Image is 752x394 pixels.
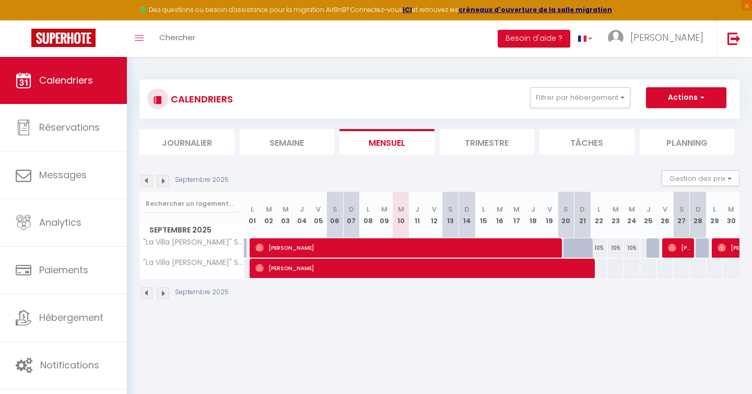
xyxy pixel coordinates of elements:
abbr: S [448,204,453,214]
abbr: D [464,204,469,214]
th: 12 [426,192,442,238]
span: Septembre 2025 [140,223,244,238]
img: logout [727,32,741,45]
th: 17 [508,192,525,238]
abbr: L [713,204,716,214]
abbr: M [629,204,635,214]
th: 29 [707,192,723,238]
th: 20 [558,192,574,238]
abbr: M [398,204,404,214]
button: Filtrer par hébergement [530,87,630,108]
abbr: S [679,204,684,214]
a: Chercher [151,20,203,57]
th: 23 [607,192,624,238]
th: 03 [277,192,294,238]
li: Tâches [539,129,634,155]
abbr: M [613,204,619,214]
img: ... [608,30,624,45]
span: Notifications [40,358,99,372]
li: Planning [640,129,735,155]
th: 16 [492,192,509,238]
th: 27 [673,192,690,238]
span: Analytics [39,216,81,229]
span: [PERSON_NAME] [668,238,690,258]
th: 14 [459,192,475,238]
abbr: J [300,204,304,214]
span: Chercher [159,32,195,43]
th: 07 [343,192,360,238]
th: 15 [475,192,492,238]
th: 22 [591,192,607,238]
abbr: D [696,204,701,214]
abbr: J [531,204,535,214]
abbr: M [497,204,503,214]
th: 28 [690,192,707,238]
abbr: J [415,204,419,214]
th: 18 [525,192,542,238]
a: ... [PERSON_NAME] [600,20,716,57]
abbr: V [663,204,667,214]
li: Mensuel [339,129,434,155]
abbr: L [597,204,601,214]
th: 02 [261,192,277,238]
span: "La Villa [PERSON_NAME]" Saintes Marie [142,259,246,266]
span: [PERSON_NAME] [630,31,703,44]
span: Hébergement [39,311,103,324]
a: ICI [403,5,412,14]
p: Septembre 2025 [175,175,229,185]
th: 25 [640,192,657,238]
th: 10 [393,192,409,238]
th: 04 [293,192,310,238]
th: 01 [244,192,261,238]
span: "La Villa [PERSON_NAME]" Saintes Marie [142,238,246,246]
span: Messages [39,168,87,181]
abbr: L [482,204,485,214]
span: Paiements [39,263,88,276]
th: 06 [327,192,344,238]
abbr: V [316,204,321,214]
img: Super Booking [31,29,96,47]
li: Journalier [139,129,234,155]
abbr: V [432,204,437,214]
li: Semaine [240,129,335,155]
div: 105 [624,238,641,258]
p: Septembre 2025 [175,287,229,297]
abbr: S [563,204,568,214]
div: 105 [591,238,607,258]
th: 24 [624,192,641,238]
span: [PERSON_NAME] [255,258,595,278]
th: 08 [360,192,377,238]
span: Calendriers [39,74,93,87]
th: 11 [409,192,426,238]
input: Rechercher un logement... [146,194,238,213]
span: Réservations [39,121,100,134]
th: 13 [442,192,459,238]
abbr: S [333,204,337,214]
th: 05 [310,192,327,238]
th: 19 [541,192,558,238]
abbr: M [283,204,289,214]
button: Besoin d'aide ? [498,30,570,48]
abbr: D [349,204,354,214]
abbr: M [728,204,734,214]
a: créneaux d'ouverture de la salle migration [459,5,612,14]
abbr: M [266,204,272,214]
button: Actions [646,87,726,108]
button: Gestion des prix [662,170,739,186]
h3: CALENDRIERS [168,87,233,111]
div: 105 [607,238,624,258]
li: Trimestre [440,129,535,155]
abbr: D [580,204,585,214]
abbr: J [647,204,651,214]
abbr: L [367,204,370,214]
abbr: M [381,204,387,214]
th: 09 [376,192,393,238]
abbr: L [251,204,254,214]
abbr: M [513,204,520,214]
th: 21 [574,192,591,238]
th: 26 [657,192,674,238]
th: 30 [723,192,739,238]
span: [PERSON_NAME] [255,238,562,258]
